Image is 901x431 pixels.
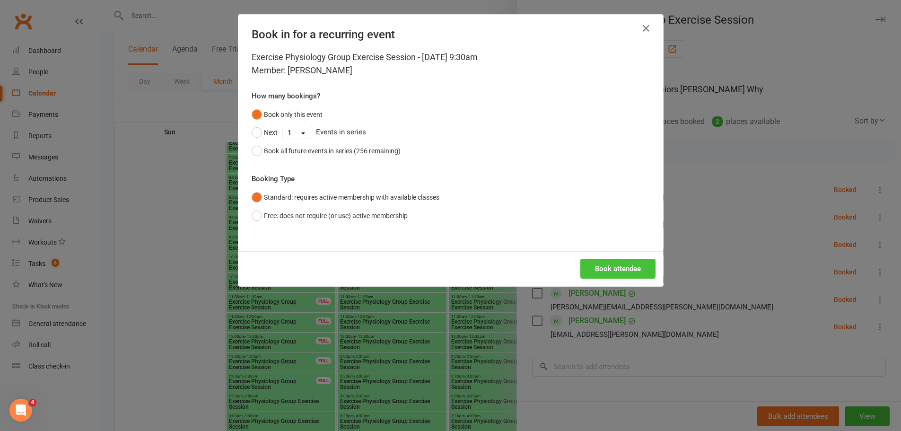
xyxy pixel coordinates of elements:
button: Book only this event [252,106,323,123]
div: Book all future events in series (256 remaining) [264,146,401,156]
label: Booking Type [252,173,295,185]
button: Close [639,21,654,36]
iframe: Intercom live chat [9,399,32,422]
span: 4 [29,399,36,406]
button: Book attendee [580,259,656,279]
button: Free: does not require (or use) active membership [252,207,408,225]
div: Exercise Physiology Group Exercise Session - [DATE] 9:30am Member: [PERSON_NAME] [252,51,650,77]
button: Book all future events in series (256 remaining) [252,142,401,160]
label: How many bookings? [252,90,320,102]
h4: Book in for a recurring event [252,28,650,41]
div: Events in series [252,123,650,141]
button: Standard: requires active membership with available classes [252,188,439,206]
button: Next [252,123,278,141]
